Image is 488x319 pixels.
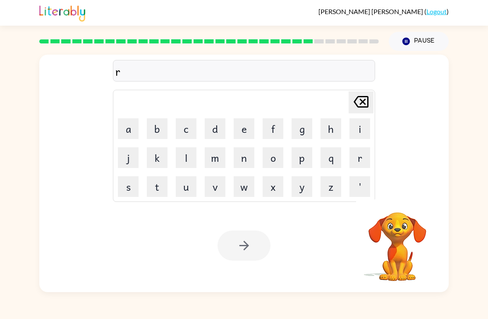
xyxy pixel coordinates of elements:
[321,118,341,139] button: h
[176,147,196,168] button: l
[118,118,139,139] button: a
[176,118,196,139] button: c
[39,3,85,22] img: Literably
[205,147,225,168] button: m
[205,118,225,139] button: d
[263,147,283,168] button: o
[118,176,139,197] button: s
[147,118,167,139] button: b
[147,176,167,197] button: t
[349,176,370,197] button: '
[263,118,283,139] button: f
[318,7,449,15] div: ( )
[318,7,424,15] span: [PERSON_NAME] [PERSON_NAME]
[234,147,254,168] button: n
[349,147,370,168] button: r
[147,147,167,168] button: k
[118,147,139,168] button: j
[292,118,312,139] button: g
[321,147,341,168] button: q
[356,199,439,282] video: Your browser must support playing .mp4 files to use Literably. Please try using another browser.
[176,176,196,197] button: u
[349,118,370,139] button: i
[205,176,225,197] button: v
[389,32,449,51] button: Pause
[321,176,341,197] button: z
[292,147,312,168] button: p
[426,7,447,15] a: Logout
[292,176,312,197] button: y
[234,176,254,197] button: w
[263,176,283,197] button: x
[115,62,373,80] div: r
[234,118,254,139] button: e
